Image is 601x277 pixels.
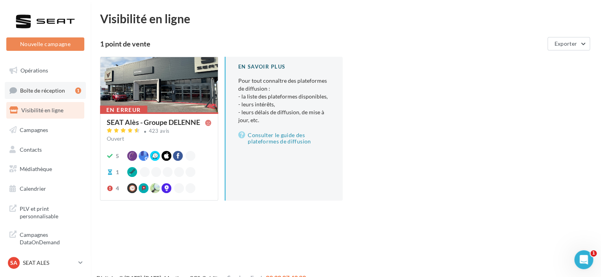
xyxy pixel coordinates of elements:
span: Campagnes DataOnDemand [20,229,81,246]
div: Visibilité en ligne [100,13,592,24]
div: 1 point de vente [100,40,544,47]
li: - leurs intérêts, [238,100,330,108]
li: - leurs délais de diffusion, de mise à jour, etc. [238,108,330,124]
span: Boîte de réception [20,87,65,93]
div: En savoir plus [238,63,330,71]
span: Ouvert [107,135,124,142]
a: Calendrier [5,180,86,197]
li: - la liste des plateformes disponibles, [238,93,330,100]
a: PLV et print personnalisable [5,200,86,223]
a: Médiathèque [5,161,86,177]
span: Calendrier [20,185,46,192]
a: Campagnes [5,122,86,138]
span: 1 [590,250,597,257]
span: Exporter [554,40,577,47]
a: Contacts [5,141,86,158]
a: Campagnes DataOnDemand [5,226,86,249]
span: Visibilité en ligne [21,107,63,113]
iframe: Intercom live chat [574,250,593,269]
a: Opérations [5,62,86,79]
a: 423 avis [107,127,211,136]
a: Visibilité en ligne [5,102,86,119]
div: 5 [116,152,119,160]
p: SEAT ALES [23,259,75,267]
span: Contacts [20,146,42,152]
span: Opérations [20,67,48,74]
a: Boîte de réception1 [5,82,86,99]
a: SA SEAT ALES [6,255,84,270]
button: Exporter [547,37,590,50]
div: 1 [75,87,81,94]
button: Nouvelle campagne [6,37,84,51]
span: Campagnes [20,126,48,133]
div: 4 [116,184,119,192]
div: 1 [116,168,119,176]
span: Médiathèque [20,165,52,172]
div: 423 avis [149,128,170,134]
div: SEAT Alès - Groupe DELENNE [107,119,200,126]
div: En erreur [100,106,147,114]
span: PLV et print personnalisable [20,203,81,220]
a: Consulter le guide des plateformes de diffusion [238,130,330,146]
span: SA [10,259,17,267]
p: Pour tout connaître des plateformes de diffusion : [238,77,330,124]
